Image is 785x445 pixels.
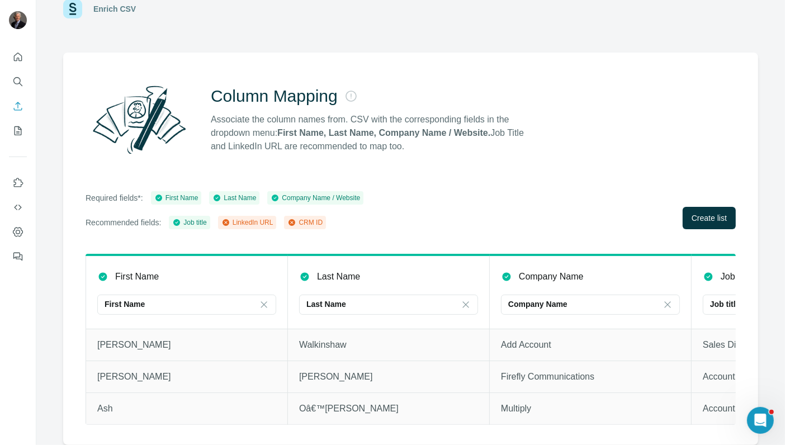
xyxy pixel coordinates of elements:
[86,217,161,228] p: Recommended fields:
[9,121,27,141] button: My lists
[692,212,727,224] span: Create list
[97,338,276,352] p: [PERSON_NAME]
[172,217,206,228] div: Job title
[9,47,27,67] button: Quick start
[299,338,478,352] p: Walkinshaw
[212,193,256,203] div: Last Name
[721,270,754,283] p: Job Title
[211,113,534,153] p: Associate the column names from. CSV with the corresponding fields in the dropdown menu: Job Titl...
[211,86,338,106] h2: Column Mapping
[501,370,680,384] p: Firefly Communications
[683,207,736,229] button: Create list
[221,217,273,228] div: LinkedIn URL
[299,370,478,384] p: [PERSON_NAME]
[86,192,143,203] p: Required fields*:
[9,173,27,193] button: Use Surfe on LinkedIn
[271,193,360,203] div: Company Name / Website
[97,370,276,384] p: [PERSON_NAME]
[105,299,145,310] p: First Name
[747,407,774,434] iframe: Intercom live chat
[115,270,159,283] p: First Name
[9,96,27,116] button: Enrich CSV
[299,402,478,415] p: Oâ€™[PERSON_NAME]
[277,128,490,138] strong: First Name, Last Name, Company Name / Website.
[154,193,198,203] div: First Name
[9,247,27,267] button: Feedback
[9,222,27,242] button: Dashboard
[9,72,27,92] button: Search
[710,299,740,310] p: Job title
[9,197,27,217] button: Use Surfe API
[306,299,346,310] p: Last Name
[501,338,680,352] p: Add Account
[93,3,136,15] div: Enrich CSV
[287,217,323,228] div: CRM ID
[508,299,568,310] p: Company Name
[9,11,27,29] img: Avatar
[501,402,680,415] p: Multiply
[519,270,584,283] p: Company Name
[86,79,193,160] img: Surfe Illustration - Column Mapping
[317,270,360,283] p: Last Name
[97,402,276,415] p: Ash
